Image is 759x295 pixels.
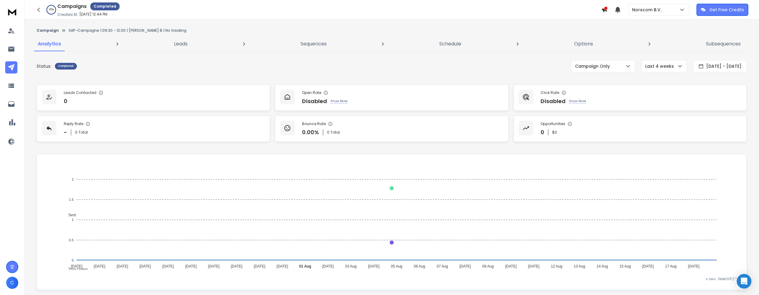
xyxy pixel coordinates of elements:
tspan: 01 Aug [299,264,311,268]
a: Subsequences [702,37,744,51]
p: Get Free Credits [709,7,744,13]
tspan: [DATE] [688,264,700,268]
tspan: [DATE] [277,264,288,268]
p: Analytics [38,40,61,48]
tspan: [DATE] [322,264,334,268]
p: x-axis : Date(UTC) [47,277,737,281]
div: Completed [55,63,77,70]
tspan: [DATE] [162,264,174,268]
p: Open Rate [302,90,321,95]
p: $ 0 [552,130,557,135]
p: 0.00 % [302,128,319,137]
tspan: [DATE] [231,264,243,268]
tspan: 17 Aug [665,264,676,268]
p: Reply Rate [64,121,83,126]
p: Subsequences [706,40,741,48]
p: Schedule [439,40,461,48]
p: 100 % [49,8,54,12]
p: SAP-Campagne | 09:30 - 12:00 | [PERSON_NAME] B | No tracking [69,28,186,33]
p: Disabled [541,97,566,106]
tspan: 13 Aug [574,264,585,268]
tspan: 0 [72,258,74,262]
p: Leads Contacted [64,90,96,95]
p: Norscom B.V. [632,7,664,13]
tspan: [DATE] [368,264,379,268]
tspan: [DATE] [139,264,151,268]
tspan: 15 Aug [620,264,631,268]
a: Schedule [436,37,465,51]
p: Disabled [302,97,327,106]
a: Sequences [297,37,330,51]
tspan: 03 Aug [345,264,357,268]
p: [DATE] 12:44 PM [79,12,107,17]
button: Campaign [37,28,59,33]
p: Status: [37,63,51,69]
tspan: 2 [72,178,74,181]
div: Open Intercom Messenger [737,274,751,289]
tspan: [DATE] [642,264,654,268]
tspan: [DATE] [71,264,82,268]
img: logo [6,6,18,17]
tspan: 05 Aug [391,264,402,268]
tspan: 1.5 [69,198,74,201]
p: 0 Total [75,130,88,135]
p: Bounce Rate [302,121,326,126]
a: Open RateDisabledKnow More [275,85,508,111]
button: C [6,277,18,289]
a: Opportunities0$0 [513,116,747,142]
p: Click Rate [541,90,559,95]
tspan: [DATE] [505,264,517,268]
tspan: 09 Aug [482,264,494,268]
p: Options [574,40,593,48]
a: Bounce Rate0.00%0 Total [275,116,508,142]
tspan: [DATE] [528,264,540,268]
tspan: 07 Aug [437,264,448,268]
span: Sent [64,213,76,217]
tspan: 14 Aug [597,264,608,268]
a: Leads [170,37,191,51]
tspan: [DATE] [254,264,265,268]
a: Options [570,37,597,51]
tspan: [DATE] [117,264,128,268]
button: Get Free Credits [696,4,748,16]
p: Know More [331,99,347,104]
a: Click RateDisabledKnow More [513,85,747,111]
tspan: [DATE] [459,264,471,268]
p: Know More [569,99,586,104]
h1: Campaigns [57,3,87,10]
p: Last 4 weeks [645,63,676,69]
p: Opportunities [541,121,565,126]
p: Created At: [57,12,78,17]
p: Campaign Only [575,63,612,69]
p: Sequences [300,40,327,48]
tspan: [DATE] [185,264,197,268]
tspan: [DATE] [208,264,220,268]
div: Completed [90,2,120,10]
a: Reply Rate-0 Total [37,116,270,142]
tspan: [DATE] [94,264,105,268]
tspan: 1 [72,218,74,221]
button: [DATE] - [DATE] [693,60,747,72]
a: Leads Contacted0 [37,85,270,111]
p: - [64,128,67,137]
p: Leads [174,40,188,48]
tspan: 0.5 [69,238,74,242]
p: 0 Total [327,130,340,135]
p: 0 [541,128,544,137]
tspan: 06 Aug [414,264,425,268]
a: Analytics [34,37,65,51]
p: 0 [64,97,67,106]
tspan: 12 Aug [551,264,562,268]
span: Total Opens [64,267,88,272]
